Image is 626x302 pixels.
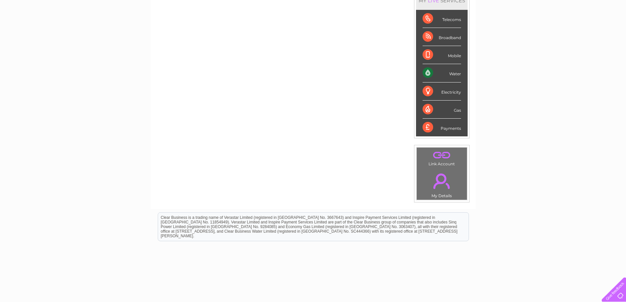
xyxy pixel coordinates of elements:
[510,28,523,33] a: Water
[158,4,469,32] div: Clear Business is a trading name of Verastar Limited (registered in [GEOGRAPHIC_DATA] No. 3667643...
[416,168,467,200] td: My Details
[582,28,598,33] a: Contact
[416,147,467,168] td: Link Account
[527,28,541,33] a: Energy
[423,119,461,136] div: Payments
[423,10,461,28] div: Telecoms
[22,17,56,37] img: logo.png
[423,46,461,64] div: Mobile
[502,3,547,12] a: 0333 014 3131
[423,101,461,119] div: Gas
[423,28,461,46] div: Broadband
[545,28,565,33] a: Telecoms
[418,149,465,161] a: .
[423,64,461,82] div: Water
[423,82,461,101] div: Electricity
[604,28,620,33] a: Log out
[418,170,465,193] a: .
[569,28,578,33] a: Blog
